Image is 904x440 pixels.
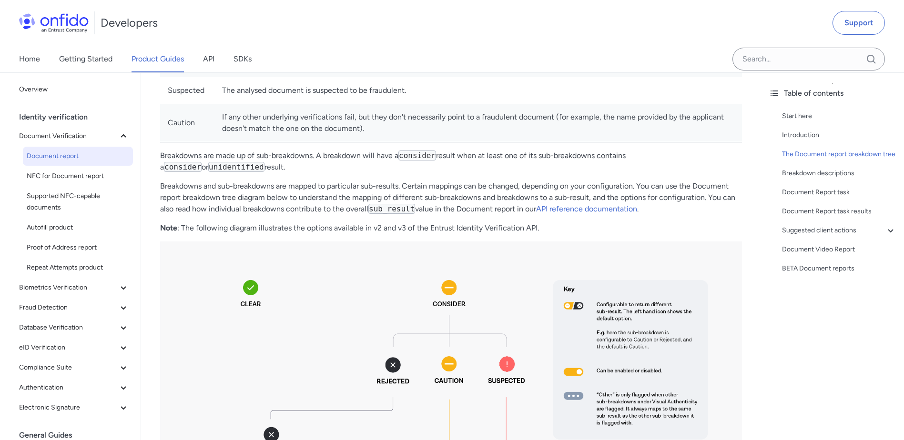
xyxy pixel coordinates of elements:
[214,104,742,142] td: If any other underlying verifications fail, but they don't necessarily point to a fraudulent docu...
[15,318,133,337] button: Database Verification
[15,338,133,357] button: eID Verification
[23,167,133,186] a: NFC for Document report
[59,46,112,72] a: Getting Started
[214,77,742,104] td: The analysed document is suspected to be fraudulent.
[15,398,133,417] button: Electronic Signature
[15,298,133,317] button: Fraud Detection
[833,11,885,35] a: Support
[19,342,118,353] span: eID Verification
[27,150,129,162] span: Document report
[15,80,133,99] a: Overview
[19,84,129,95] span: Overview
[208,162,264,172] code: unidentified
[23,238,133,257] a: Proof of Address report
[19,13,89,32] img: Onfido Logo
[398,150,436,160] code: consider
[782,130,896,141] a: Introduction
[27,190,129,213] span: Supported NFC-capable documents
[19,362,118,373] span: Compliance Suite
[23,258,133,277] a: Repeat Attempts product
[19,282,118,293] span: Biometrics Verification
[782,244,896,255] a: Document Video Report
[782,225,896,236] a: Suggested client actions
[782,110,896,122] a: Start here
[23,218,133,237] a: Autofill product
[234,46,252,72] a: SDKs
[101,15,158,30] h1: Developers
[782,168,896,179] a: Breakdown descriptions
[15,278,133,297] button: Biometrics Verification
[15,127,133,146] button: Document Verification
[19,402,118,413] span: Electronic Signature
[27,242,129,253] span: Proof of Address report
[27,262,129,273] span: Repeat Attempts product
[19,130,118,142] span: Document Verification
[160,150,742,173] p: Breakdowns are made up of sub-breakdowns. A breakdown will have a result when at least one of its...
[19,302,118,313] span: Fraud Detection
[782,206,896,217] a: Document Report task results
[160,223,177,232] strong: Note
[782,187,896,198] a: Document Report task
[27,222,129,233] span: Autofill product
[19,382,118,393] span: Authentication
[19,322,118,333] span: Database Verification
[368,204,415,214] code: sub_result
[160,104,214,142] td: Caution
[769,88,896,99] div: Table of contents
[132,46,184,72] a: Product Guides
[536,204,637,213] a: API reference documentation
[160,180,742,215] p: Breakdowns and sub-breakdowns are mapped to particular sub-results. Certain mappings can be chang...
[19,46,40,72] a: Home
[160,77,214,104] td: Suspected
[782,149,896,160] a: The Document report breakdown tree
[23,147,133,166] a: Document report
[160,222,742,234] p: : The following diagram illustrates the options available in v2 and v3 of the Entrust Identity Ve...
[15,358,133,377] button: Compliance Suite
[19,108,137,127] div: Identity verification
[23,187,133,217] a: Supported NFC-capable documents
[164,162,202,172] code: consider
[203,46,214,72] a: API
[732,48,885,70] input: Onfido search input field
[782,263,896,274] a: BETA Document reports
[15,378,133,397] button: Authentication
[27,170,129,182] span: NFC for Document report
